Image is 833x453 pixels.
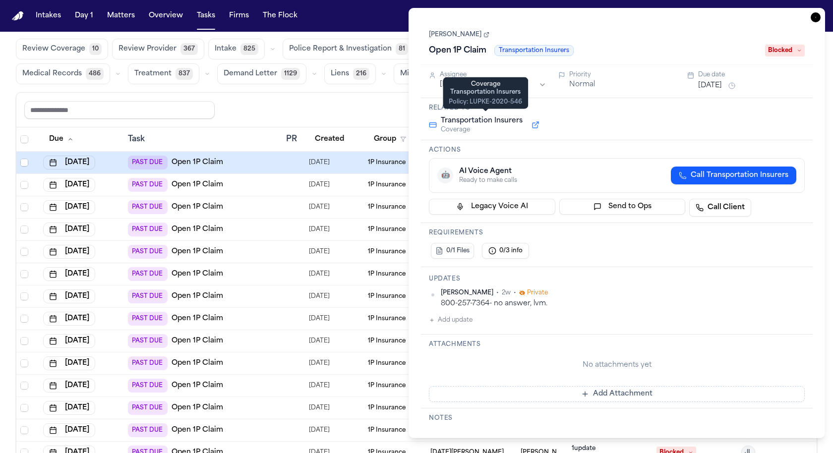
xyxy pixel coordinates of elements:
[429,199,555,215] button: Legacy Voice AI
[429,340,805,348] h3: Attachments
[119,44,177,54] span: Review Provider
[193,7,219,25] button: Tasks
[429,229,805,237] h3: Requirements
[449,88,522,96] div: Transportation Insurers
[429,314,473,326] button: Add update
[441,126,523,134] span: Coverage
[459,176,517,184] div: Ready to make calls
[353,68,369,80] span: 216
[429,146,805,154] h3: Actions
[22,44,85,54] span: Review Coverage
[431,243,474,259] button: 0/1 Files
[698,81,722,91] button: [DATE]
[429,104,805,112] h3: Related to
[559,199,686,215] button: Send to Ops
[86,68,104,80] span: 486
[425,43,490,58] h1: Open 1P Claim
[569,71,676,79] div: Priority
[698,71,805,79] div: Due date
[208,39,265,59] button: Intake825
[128,63,199,84] button: Treatment837
[32,7,65,25] button: Intakes
[16,63,110,84] button: Medical Records486
[441,170,450,180] span: 🤖
[396,43,408,55] span: 81
[12,11,24,21] img: Finch Logo
[429,386,805,402] button: Add Attachment
[482,243,529,259] button: 0/3 info
[71,7,97,25] button: Day 1
[394,63,477,84] button: Miscellaneous164
[449,80,522,88] div: Coverage
[496,289,499,297] span: •
[429,360,805,370] div: No attachments yet
[429,414,805,422] h3: Notes
[112,39,204,59] button: Review Provider367
[16,39,108,59] button: Review Coverage10
[400,69,451,79] span: Miscellaneous
[441,299,805,308] div: 800-257-7364- no answer, lvm.
[103,7,139,25] button: Matters
[527,289,548,297] span: Private
[514,289,516,297] span: •
[502,289,511,297] span: 2w
[494,45,574,56] span: Transportation Insurers
[441,289,493,297] span: [PERSON_NAME]
[224,69,277,79] span: Demand Letter
[225,7,253,25] button: Firms
[89,43,102,55] span: 10
[215,44,237,54] span: Intake
[289,44,392,54] span: Police Report & Investigation
[671,167,796,184] button: Call Transportation Insurers
[440,71,546,79] div: Assignee
[441,116,523,126] span: Transportation Insurers
[240,43,258,55] span: 825
[176,68,193,80] span: 837
[459,167,517,176] div: AI Voice Agent
[145,7,187,25] button: Overview
[499,247,523,255] span: 0/3 info
[726,80,738,92] button: Snooze task
[765,45,805,57] span: Blocked
[217,63,306,84] button: Demand Letter1129
[134,69,172,79] span: Treatment
[12,11,24,21] a: Home
[331,69,349,79] span: Liens
[449,98,522,106] div: Policy: LUPKE-2020-546
[259,7,301,25] button: The Flock
[429,31,489,39] a: [PERSON_NAME]
[180,43,198,55] span: 367
[283,39,415,59] button: Police Report & Investigation81
[691,170,788,180] span: Call Transportation Insurers
[324,63,376,84] button: Liens216
[569,80,595,90] button: Normal
[446,247,470,255] span: 0/1 Files
[22,69,82,79] span: Medical Records
[689,199,751,217] a: Call Client
[281,68,300,80] span: 1129
[429,275,805,283] h3: Updates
